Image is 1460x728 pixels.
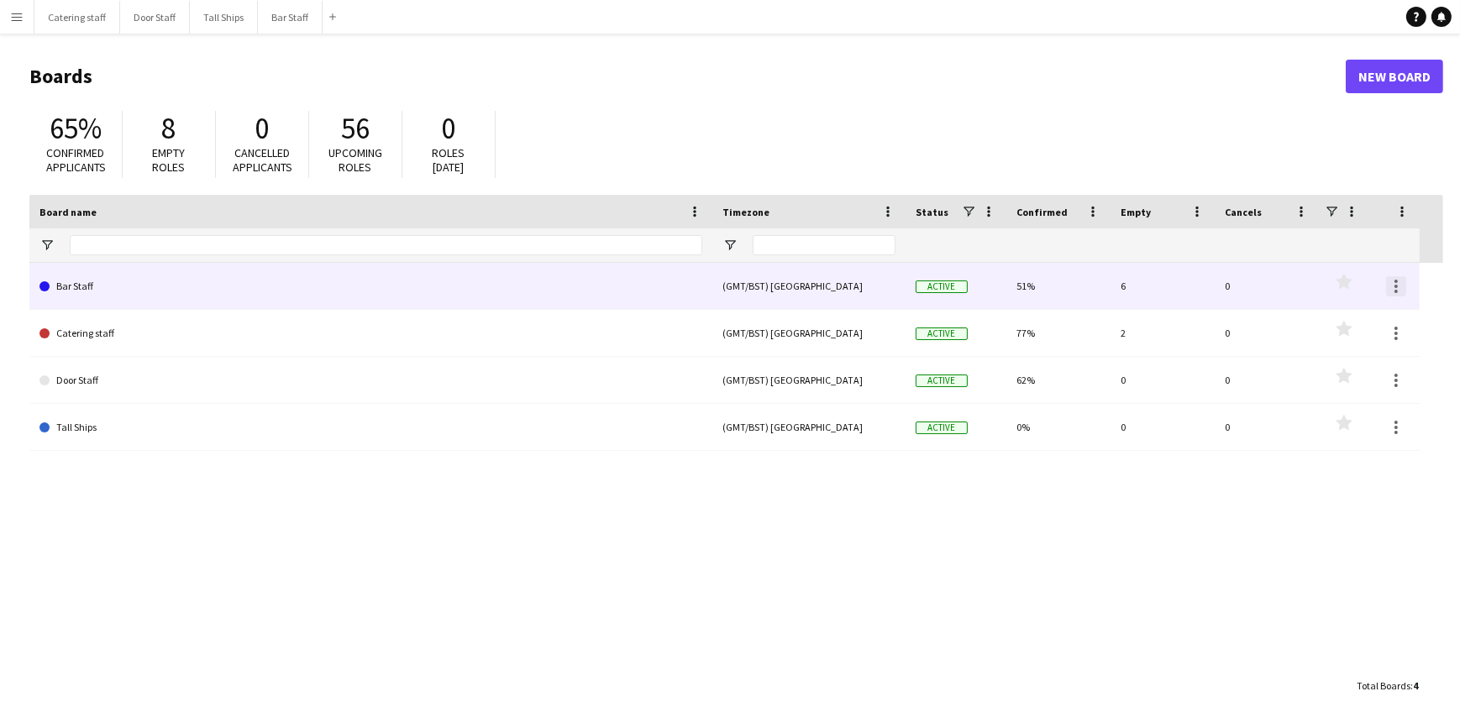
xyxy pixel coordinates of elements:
[190,1,258,34] button: Tall Ships
[916,280,968,293] span: Active
[1111,357,1215,403] div: 0
[916,374,968,387] span: Active
[1413,679,1418,692] span: 4
[34,1,120,34] button: Catering staff
[1016,206,1068,218] span: Confirmed
[433,145,465,175] span: Roles [DATE]
[916,206,948,218] span: Status
[1357,679,1410,692] span: Total Boards
[39,263,702,310] a: Bar Staff
[328,145,382,175] span: Upcoming roles
[162,110,176,147] span: 8
[916,422,968,434] span: Active
[39,238,55,253] button: Open Filter Menu
[722,238,738,253] button: Open Filter Menu
[916,327,968,340] span: Active
[1006,310,1111,356] div: 77%
[442,110,456,147] span: 0
[1215,404,1319,450] div: 0
[39,206,97,218] span: Board name
[1121,206,1151,218] span: Empty
[1215,357,1319,403] div: 0
[120,1,190,34] button: Door Staff
[1215,310,1319,356] div: 0
[258,1,323,34] button: Bar Staff
[1006,404,1111,450] div: 0%
[70,235,702,255] input: Board name Filter Input
[255,110,270,147] span: 0
[1225,206,1262,218] span: Cancels
[1006,357,1111,403] div: 62%
[712,357,906,403] div: (GMT/BST) [GEOGRAPHIC_DATA]
[753,235,895,255] input: Timezone Filter Input
[39,404,702,451] a: Tall Ships
[1357,669,1418,702] div: :
[153,145,186,175] span: Empty roles
[1111,404,1215,450] div: 0
[29,64,1346,89] h1: Boards
[712,263,906,309] div: (GMT/BST) [GEOGRAPHIC_DATA]
[341,110,370,147] span: 56
[722,206,769,218] span: Timezone
[1006,263,1111,309] div: 51%
[1215,263,1319,309] div: 0
[46,145,106,175] span: Confirmed applicants
[1111,310,1215,356] div: 2
[39,310,702,357] a: Catering staff
[39,357,702,404] a: Door Staff
[1346,60,1443,93] a: New Board
[233,145,292,175] span: Cancelled applicants
[712,310,906,356] div: (GMT/BST) [GEOGRAPHIC_DATA]
[50,110,102,147] span: 65%
[712,404,906,450] div: (GMT/BST) [GEOGRAPHIC_DATA]
[1111,263,1215,309] div: 6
